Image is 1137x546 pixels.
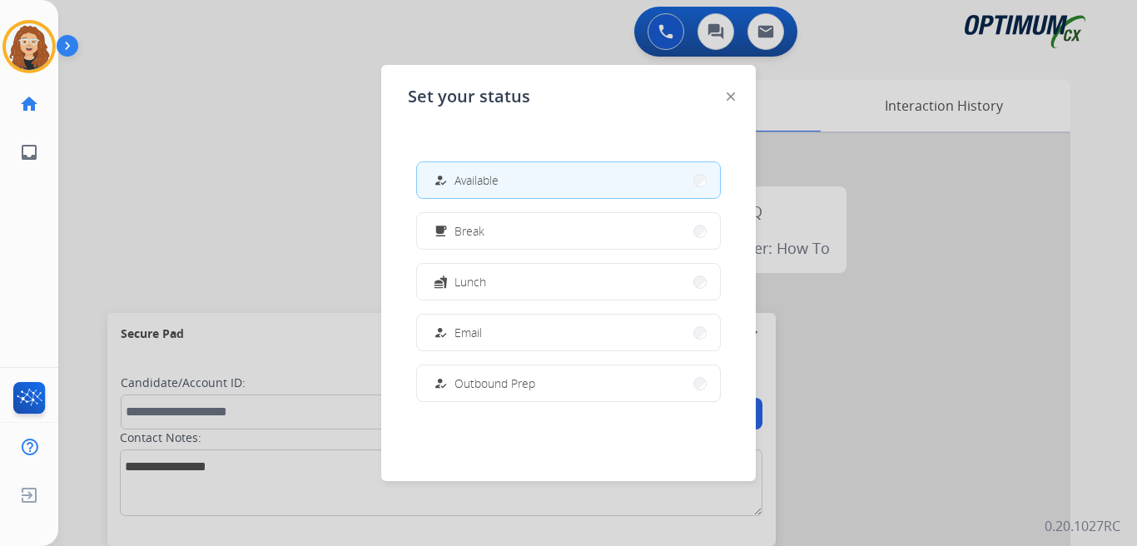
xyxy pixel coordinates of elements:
span: Lunch [454,273,486,290]
mat-icon: home [19,94,39,114]
mat-icon: free_breakfast [434,224,448,238]
button: Available [417,162,720,198]
p: 0.20.1027RC [1045,516,1120,536]
img: avatar [6,23,52,70]
span: Available [454,171,499,189]
button: Lunch [417,264,720,300]
button: Email [417,315,720,350]
span: Set your status [408,85,530,108]
mat-icon: inbox [19,142,39,162]
span: Outbound Prep [454,375,535,392]
mat-icon: how_to_reg [434,376,448,390]
span: Break [454,222,484,240]
button: Break [417,213,720,249]
span: Email [454,324,482,341]
mat-icon: how_to_reg [434,173,448,187]
button: Outbound Prep [417,365,720,401]
mat-icon: fastfood [434,275,448,289]
mat-icon: how_to_reg [434,325,448,340]
img: close-button [727,92,735,101]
